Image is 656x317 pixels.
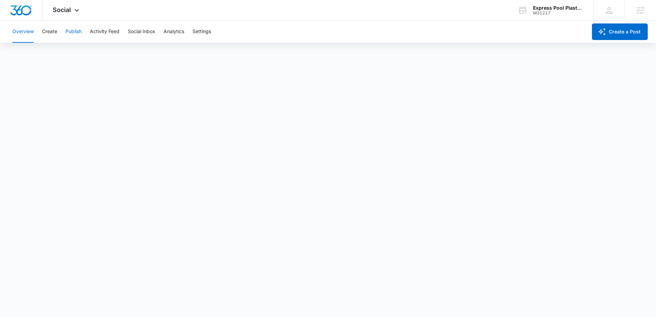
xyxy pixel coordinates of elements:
[90,21,119,43] button: Activity Feed
[533,11,583,16] div: account id
[192,21,211,43] button: Settings
[65,21,82,43] button: Publish
[12,21,34,43] button: Overview
[128,21,155,43] button: Social Inbox
[42,21,57,43] button: Create
[164,21,184,43] button: Analytics
[53,6,71,13] span: Social
[533,5,583,11] div: account name
[592,23,648,40] button: Create a Post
